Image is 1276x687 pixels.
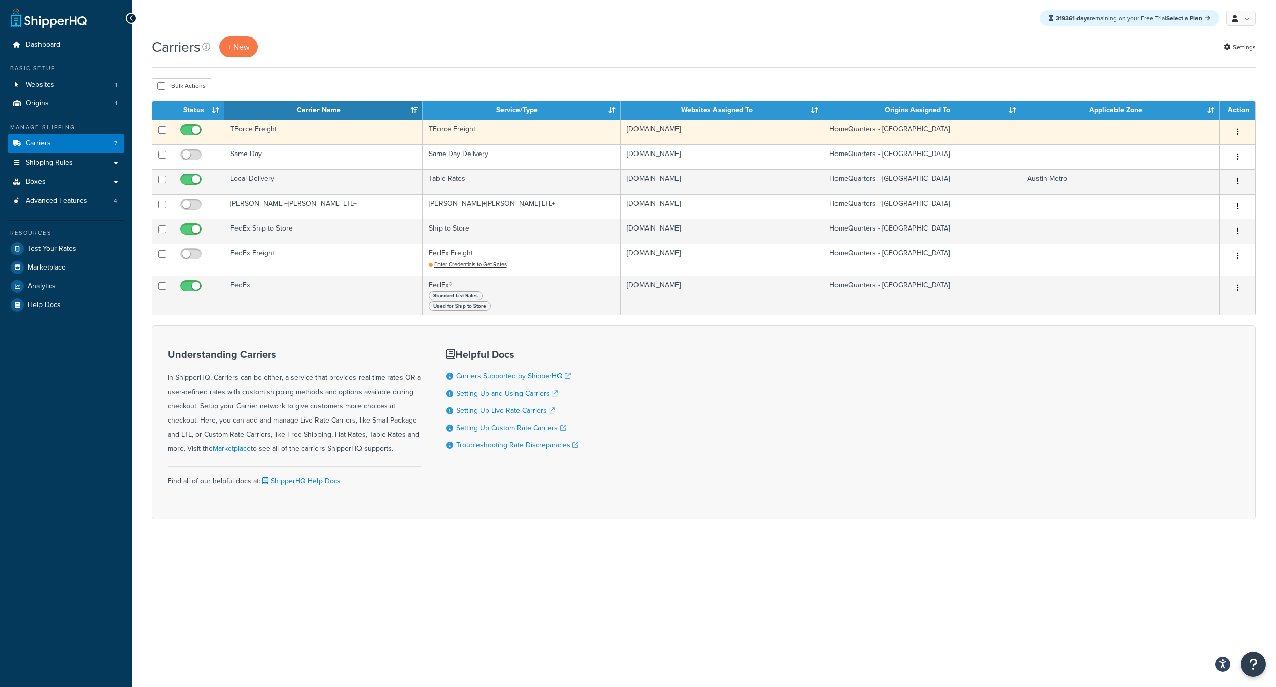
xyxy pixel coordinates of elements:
[224,101,423,120] th: Carrier Name: activate to sort column ascending
[423,276,621,315] td: FedEx®
[152,37,201,57] h1: Carriers
[823,244,1022,276] td: HomeQuarters - [GEOGRAPHIC_DATA]
[8,123,124,132] div: Manage Shipping
[8,258,124,277] a: Marketplace
[823,144,1022,169] td: HomeQuarters - [GEOGRAPHIC_DATA]
[28,245,76,253] span: Test Your Rates
[224,194,423,219] td: [PERSON_NAME]+[PERSON_NAME] LTL+
[434,260,507,269] span: Enter Credentials to Get Rates
[429,301,491,311] span: Used for Ship to Store
[115,99,117,108] span: 1
[8,192,124,210] li: Advanced Features
[8,277,124,295] a: Analytics
[8,75,124,94] li: Websites
[219,36,258,57] button: + New
[823,219,1022,244] td: HomeQuarters - [GEOGRAPHIC_DATA]
[26,139,51,148] span: Carriers
[8,228,124,237] div: Resources
[26,99,49,108] span: Origins
[224,120,423,144] td: TForce Freight
[621,169,823,194] td: [DOMAIN_NAME]
[213,443,251,454] a: Marketplace
[823,169,1022,194] td: HomeQuarters - [GEOGRAPHIC_DATA]
[8,154,124,172] a: Shipping Rules
[115,81,117,89] span: 1
[8,75,124,94] a: Websites 1
[429,291,483,300] span: Standard List Rates
[446,349,578,360] h3: Helpful Docs
[8,173,124,192] a: Boxes
[621,120,823,144] td: [DOMAIN_NAME]
[1220,101,1255,120] th: Action
[1040,10,1219,26] div: remaining on your Free Trial
[621,194,823,219] td: [DOMAIN_NAME]
[26,197,87,205] span: Advanced Features
[26,159,73,167] span: Shipping Rules
[260,476,341,486] a: ShipperHQ Help Docs
[8,134,124,153] li: Carriers
[224,144,423,169] td: Same Day
[26,41,60,49] span: Dashboard
[8,94,124,113] a: Origins 1
[621,219,823,244] td: [DOMAIN_NAME]
[168,349,421,456] div: In ShipperHQ, Carriers can be either, a service that provides real-time rates OR a user-defined r...
[8,240,124,258] a: Test Your Rates
[423,120,621,144] td: TForce Freight
[1166,14,1210,23] a: Select a Plan
[621,101,823,120] th: Websites Assigned To: activate to sort column ascending
[28,301,61,310] span: Help Docs
[26,178,46,186] span: Boxes
[8,134,124,153] a: Carriers 7
[114,139,117,148] span: 7
[8,64,124,73] div: Basic Setup
[621,144,823,169] td: [DOMAIN_NAME]
[224,276,423,315] td: FedEx
[823,101,1022,120] th: Origins Assigned To: activate to sort column ascending
[28,263,66,272] span: Marketplace
[114,197,117,205] span: 4
[168,466,421,488] div: Find all of our helpful docs at:
[823,194,1022,219] td: HomeQuarters - [GEOGRAPHIC_DATA]
[1224,40,1256,54] a: Settings
[224,219,423,244] td: FedEx Ship to Store
[423,101,621,120] th: Service/Type: activate to sort column ascending
[26,81,54,89] span: Websites
[8,35,124,54] a: Dashboard
[456,388,558,399] a: Setting Up and Using Carriers
[224,244,423,276] td: FedEx Freight
[1021,169,1220,194] td: Austin Metro
[8,192,124,210] a: Advanced Features 4
[423,219,621,244] td: Ship to Store
[152,78,211,93] button: Bulk Actions
[8,296,124,314] a: Help Docs
[823,120,1022,144] td: HomeQuarters - [GEOGRAPHIC_DATA]
[172,101,224,120] th: Status: activate to sort column ascending
[823,276,1022,315] td: HomeQuarters - [GEOGRAPHIC_DATA]
[429,260,507,269] a: Enter Credentials to Get Rates
[11,8,87,28] a: ShipperHQ Home
[8,94,124,113] li: Origins
[456,405,555,416] a: Setting Up Live Rate Carriers
[456,440,578,450] a: Troubleshooting Rate Discrepancies
[456,423,566,433] a: Setting Up Custom Rate Carriers
[423,144,621,169] td: Same Day Delivery
[1021,101,1220,120] th: Applicable Zone: activate to sort column ascending
[28,282,56,291] span: Analytics
[224,169,423,194] td: Local Delivery
[168,349,421,360] h3: Understanding Carriers
[621,244,823,276] td: [DOMAIN_NAME]
[423,194,621,219] td: [PERSON_NAME]+[PERSON_NAME] LTL+
[621,276,823,315] td: [DOMAIN_NAME]
[423,244,621,276] td: FedEx Freight
[456,371,571,381] a: Carriers Supported by ShipperHQ
[423,169,621,194] td: Table Rates
[1056,14,1090,23] strong: 319361 days
[1241,652,1266,677] button: Open Resource Center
